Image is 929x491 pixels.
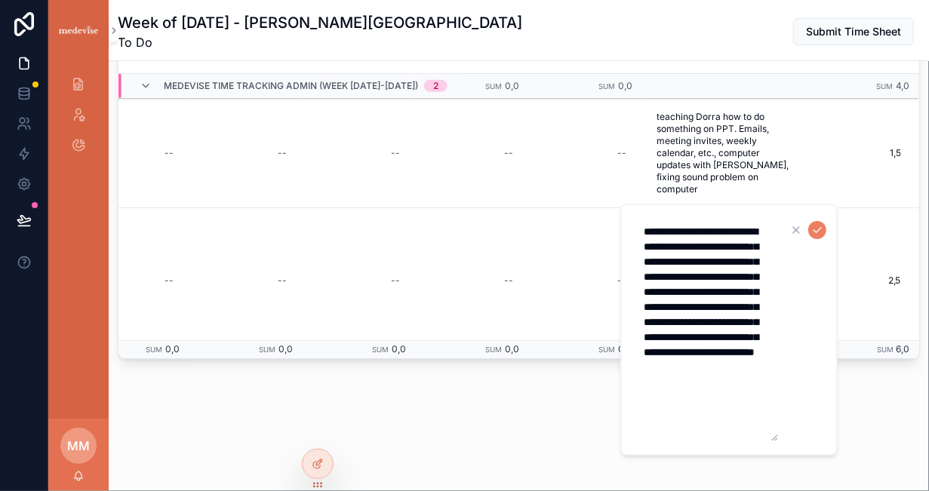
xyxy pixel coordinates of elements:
span: Submit Time Sheet [806,24,901,39]
div: -- [617,147,626,159]
small: Sum [146,345,162,354]
span: 0,0 [505,343,519,354]
div: -- [391,275,400,287]
small: Sum [598,82,615,91]
button: Submit Time Sheet [793,18,914,45]
div: -- [391,147,400,159]
span: teaching Dorra how to do something on PPT. Emails, meeting invites, weekly calendar, etc., comput... [657,111,791,195]
span: 0,0 [278,343,293,354]
div: 2 [433,80,438,92]
div: -- [165,147,174,159]
span: 4,0 [896,80,910,91]
span: 0,0 [618,343,632,354]
div: -- [504,147,513,159]
span: To Do [118,33,522,51]
small: Sum [259,345,275,354]
div: -- [278,275,287,287]
small: Sum [372,345,389,354]
span: 1,5 [806,147,901,159]
small: Sum [485,345,502,354]
span: 0,0 [165,343,180,354]
span: MM [67,437,90,455]
span: 6,0 [897,343,910,354]
div: -- [278,147,287,159]
span: 2,5 [806,275,901,287]
span: 0,0 [505,80,519,91]
span: Medevise Time Tracking ADMIN (week [DATE]-[DATE]) [164,80,418,92]
div: -- [165,275,174,287]
small: Sum [485,82,502,91]
small: Sum [877,345,894,354]
div: -- [617,275,626,287]
h1: Week of [DATE] - [PERSON_NAME][GEOGRAPHIC_DATA] [118,12,522,33]
img: App logo [57,24,100,37]
span: 0,0 [618,80,632,91]
small: Sum [876,82,893,91]
small: Sum [598,345,615,354]
span: 0,0 [392,343,406,354]
div: -- [504,275,513,287]
div: scrollable content [48,60,109,178]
